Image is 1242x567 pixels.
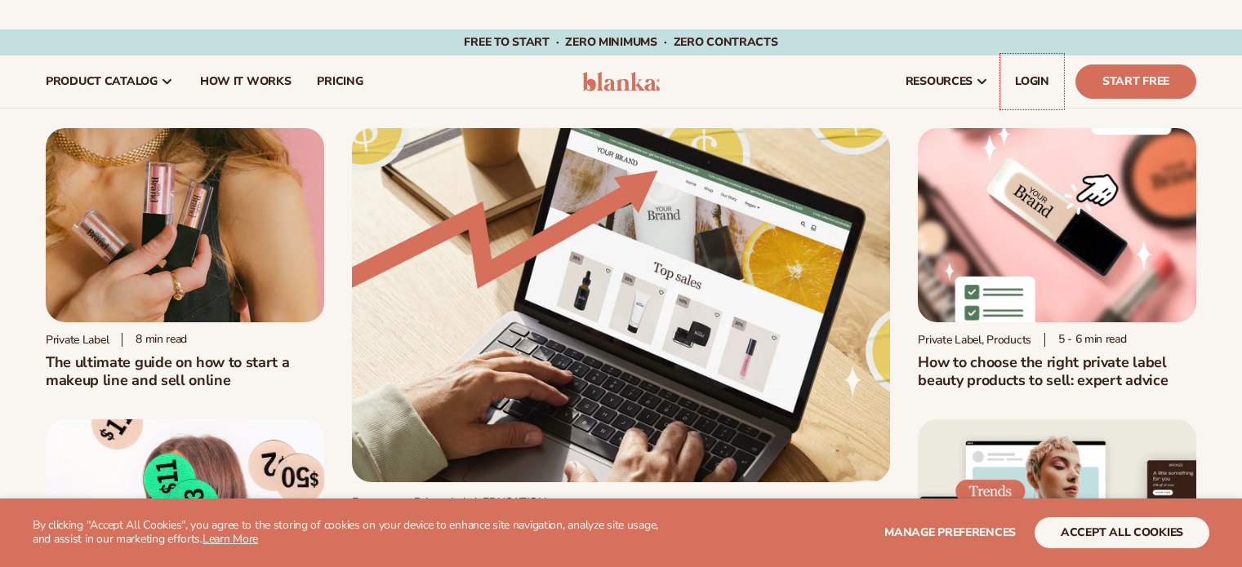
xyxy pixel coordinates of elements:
[918,128,1196,389] a: Private Label Beauty Products Click Private Label, Products 5 - 6 min readHow to choose the right...
[41,29,1201,55] div: Announcement
[46,333,109,347] div: Private label
[582,72,660,91] img: logo
[464,34,777,50] span: Free to start · ZERO minimums · ZERO contracts
[46,128,324,389] a: Person holding branded make up with a solid pink background Private label 8 min readThe ultimate ...
[200,75,292,88] span: How It Works
[918,353,1196,389] h2: How to choose the right private label beauty products to sell: expert advice
[1075,64,1196,99] a: Start Free
[918,333,1031,347] div: Private Label, Products
[317,75,363,88] span: pricing
[203,531,258,547] a: Learn More
[893,55,1002,108] a: resources
[1044,333,1127,347] div: 5 - 6 min read
[906,75,973,88] span: resources
[187,55,305,108] a: How It Works
[918,128,1196,322] img: Private Label Beauty Products Click
[352,128,891,482] img: Growing money with ecommerce
[1015,75,1049,88] span: LOGIN
[304,55,376,108] a: pricing
[33,519,677,547] p: By clicking "Accept All Cookies", you agree to the storing of cookies on your device to enhance s...
[46,75,158,88] span: product catalog
[46,353,324,389] h1: The ultimate guide on how to start a makeup line and sell online
[884,525,1016,540] span: Manage preferences
[46,128,324,322] img: Person holding branded make up with a solid pink background
[1002,55,1062,108] a: LOGIN
[122,333,187,347] div: 8 min read
[884,517,1016,548] button: Manage preferences
[352,495,891,509] div: Ecommerce, Private Label, EDUCATION
[1035,517,1209,548] button: accept all cookies
[33,55,187,108] a: product catalog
